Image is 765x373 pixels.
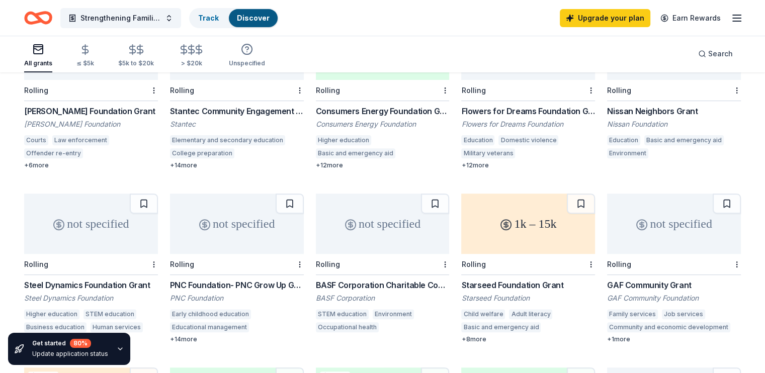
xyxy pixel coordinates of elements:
div: Domestic violence [498,135,558,145]
div: College preparation [170,148,234,158]
div: Starseed Foundation [461,293,595,303]
div: Consumers Energy Foundation Grant [316,105,450,117]
div: Nissan Foundation [607,119,741,129]
div: Job services [662,309,705,319]
div: Higher education [24,309,79,319]
div: Human services [91,322,143,332]
div: Flowers for Dreams Foundation Grant [461,105,595,117]
div: Law enforcement [52,135,109,145]
div: STEM education [83,309,136,319]
div: Environment [607,148,648,158]
a: not specifiedRollingBASF Corporation Charitable ContributionsBASF CorporationSTEM educationEnviro... [316,194,450,335]
div: Unspecified [229,59,265,67]
div: Stantec [170,119,304,129]
div: PNC Foundation [170,293,304,303]
div: [PERSON_NAME] Foundation [24,119,158,129]
div: Adult literacy [509,309,552,319]
span: Strengthening Families [80,12,161,24]
span: Search [708,48,733,60]
div: Family services [607,309,658,319]
div: Nissan Neighbors Grant [607,105,741,117]
button: ≤ $5k [76,40,94,72]
div: Environment [373,309,414,319]
div: + 14 more [170,161,304,169]
div: $5k to $20k [118,59,154,67]
div: GAF Community Grant [607,279,741,291]
div: not specified [607,194,741,254]
div: Rolling [461,260,485,268]
div: Stantec Community Engagement Grant [170,105,304,117]
div: [PERSON_NAME] Foundation Grant [24,105,158,117]
div: Basic and emergency aid [461,322,541,332]
button: $5k to $20k [118,40,154,72]
div: Starseed Foundation Grant [461,279,595,291]
div: Rolling [316,86,340,95]
div: Higher education [316,135,371,145]
div: Rolling [461,86,485,95]
div: Community and economic development [607,322,730,332]
div: Education [461,135,494,145]
a: Track [198,14,219,22]
div: + 14 more [170,335,304,343]
div: + 1 more [607,335,741,343]
div: Rolling [607,86,631,95]
div: Business education [24,322,87,332]
div: Get started [32,339,108,348]
a: not specifiedRollingStantec Community Engagement GrantStantecElementary and secondary educationCo... [170,20,304,169]
div: not specified [24,194,158,254]
a: not specifiedLocalRolling[PERSON_NAME] Foundation Grant[PERSON_NAME] FoundationCourtsLaw enforcem... [24,20,158,169]
div: Early childhood education [170,309,251,319]
a: Earn Rewards [654,9,727,27]
div: + 12 more [461,161,595,169]
div: Steel Dynamics Foundation [24,293,158,303]
div: GAF Community Foundation [607,293,741,303]
div: Military veterans [461,148,515,158]
div: Rolling [24,86,48,95]
button: Search [690,44,741,64]
div: Basic and emergency aid [316,148,395,158]
button: Unspecified [229,39,265,72]
div: Occupational health [316,322,379,332]
a: 1k – 15kRollingStarseed Foundation GrantStarseed FoundationChild welfareAdult literacyBasic and e... [461,194,595,343]
div: Courts [24,135,48,145]
div: Consumers Energy Foundation [316,119,450,129]
div: Basic and emergency aid [644,135,724,145]
a: not specifiedRollingGAF Community GrantGAF Community FoundationFamily servicesJob servicesCommuni... [607,194,741,343]
div: Rolling [316,260,340,268]
div: not specified [170,194,304,254]
button: > $20k [178,40,205,72]
a: not specifiedRollingSteel Dynamics Foundation GrantSteel Dynamics FoundationHigher educationSTEM ... [24,194,158,343]
button: Strengthening Families [60,8,181,28]
div: not specified [316,194,450,254]
div: Update application status [32,350,108,358]
div: 1k – 15k [461,194,595,254]
a: Upgrade your plan [560,9,650,27]
div: STEM education [316,309,369,319]
div: ≤ $5k [76,59,94,67]
a: Home [24,6,52,30]
div: + 6 more [24,161,158,169]
button: All grants [24,39,52,72]
a: not specifiedRollingNissan Neighbors GrantNissan FoundationEducationBasic and emergency aidEnviro... [607,20,741,161]
div: Steel Dynamics Foundation Grant [24,279,158,291]
button: TrackDiscover [189,8,279,28]
div: Rolling [170,86,194,95]
div: Flowers for Dreams Foundation [461,119,595,129]
div: Educational management [170,322,249,332]
div: + 8 more [461,335,595,343]
div: BASF Corporation [316,293,450,303]
div: Rolling [170,260,194,268]
div: BASF Corporation Charitable Contributions [316,279,450,291]
div: Rolling [607,260,631,268]
a: not specifiedRollingPNC Foundation- PNC Grow Up GreatPNC FoundationEarly childhood educationEduca... [170,194,304,343]
div: All grants [24,59,52,67]
div: > $20k [178,59,205,67]
div: Child welfare [461,309,505,319]
div: Education [607,135,640,145]
div: 80 % [70,339,91,348]
a: 5k – 50kLocalRollingConsumers Energy Foundation GrantConsumers Energy FoundationHigher educationB... [316,20,450,169]
div: + 12 more [316,161,450,169]
a: Discover [237,14,270,22]
div: Rolling [24,260,48,268]
a: not specifiedRollingFlowers for Dreams Foundation GrantFlowers for Dreams FoundationEducationDome... [461,20,595,169]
